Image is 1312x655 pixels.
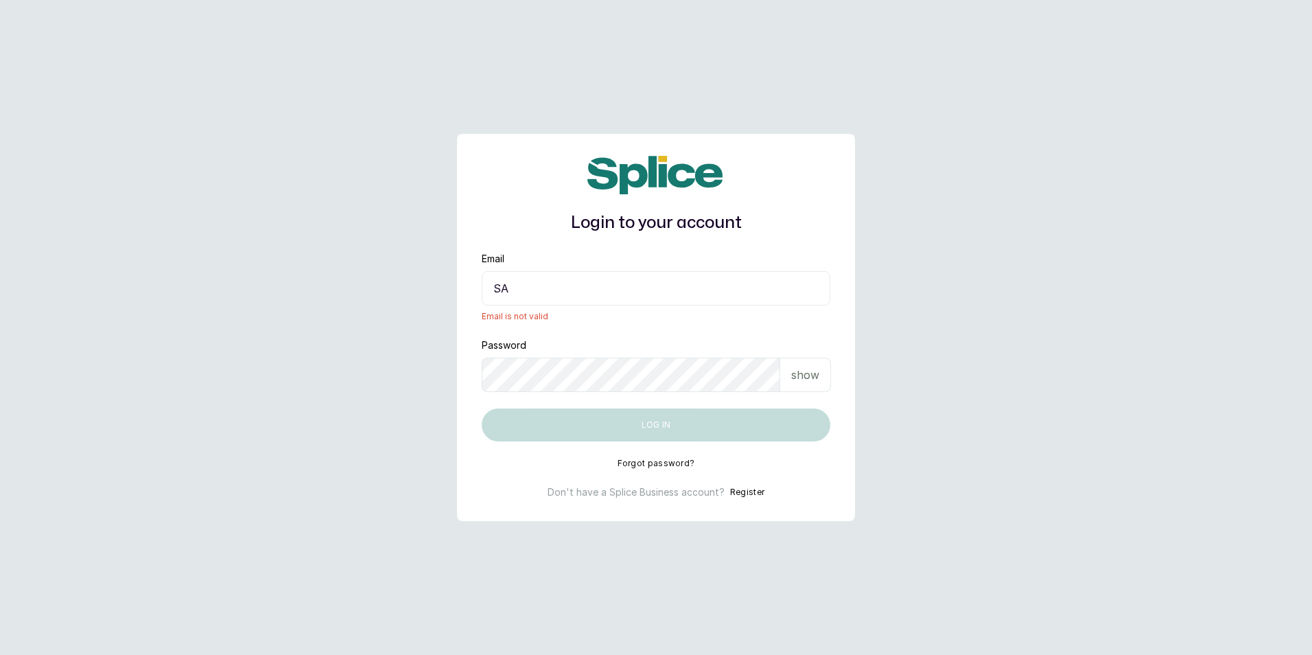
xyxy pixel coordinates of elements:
p: show [791,367,819,383]
span: Email is not valid [482,311,830,322]
input: email@acme.com [482,271,830,306]
button: Forgot password? [618,458,695,469]
button: Log in [482,409,830,441]
label: Email [482,252,504,266]
button: Register [730,485,764,499]
p: Don't have a Splice Business account? [548,485,725,499]
label: Password [482,338,526,352]
h1: Login to your account [482,211,830,235]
